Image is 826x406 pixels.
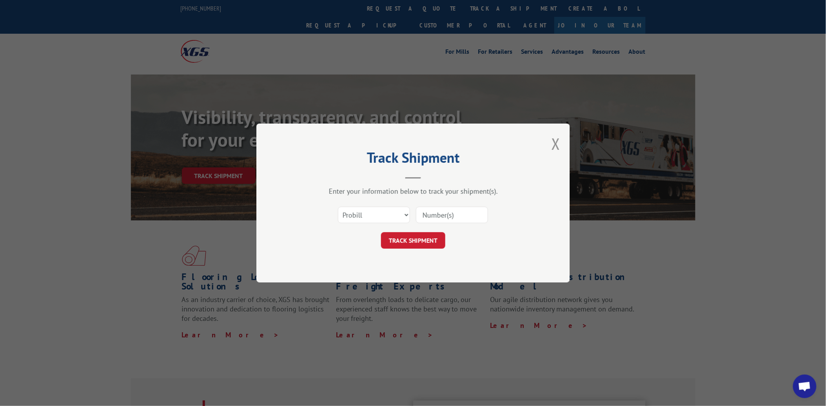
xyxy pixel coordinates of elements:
div: Open chat [793,375,817,398]
button: TRACK SHIPMENT [381,232,445,249]
h2: Track Shipment [296,152,531,167]
input: Number(s) [416,207,488,223]
div: Enter your information below to track your shipment(s). [296,187,531,196]
button: Close modal [552,133,560,154]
